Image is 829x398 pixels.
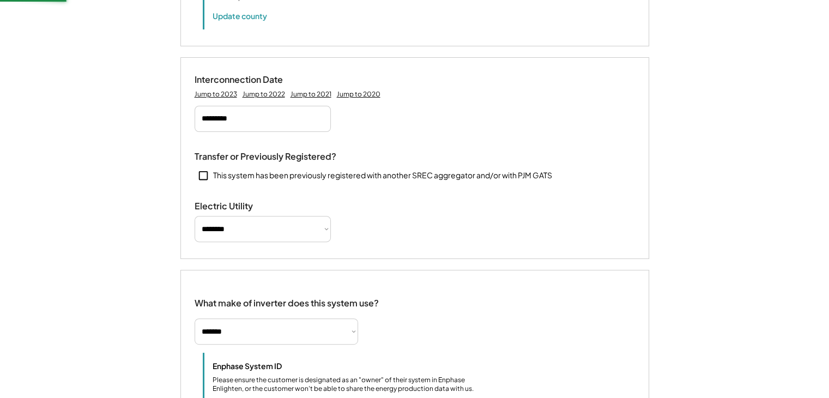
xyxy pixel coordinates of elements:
[213,10,267,21] button: Update county
[291,90,331,99] div: Jump to 2021
[195,201,304,212] div: Electric Utility
[195,151,336,162] div: Transfer or Previously Registered?
[195,74,304,86] div: Interconnection Date
[213,170,552,181] div: This system has been previously registered with another SREC aggregator and/or with PJM GATS
[243,90,285,99] div: Jump to 2022
[337,90,380,99] div: Jump to 2020
[195,287,379,311] div: What make of inverter does this system use?
[213,376,485,394] div: Please ensure the customer is designated as an "owner" of their system in Enphase Enlighten, or t...
[195,90,237,99] div: Jump to 2023
[213,361,322,371] div: Enphase System ID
